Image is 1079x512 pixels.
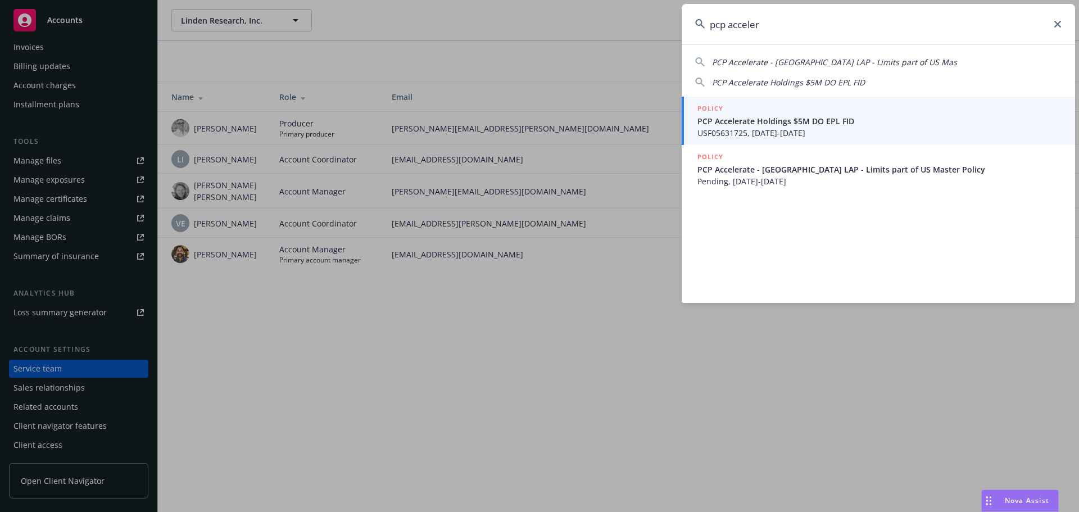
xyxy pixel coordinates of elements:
[682,145,1075,193] a: POLICYPCP Accelerate - [GEOGRAPHIC_DATA] LAP - Limits part of US Master PolicyPending, [DATE]-[DATE]
[697,164,1062,175] span: PCP Accelerate - [GEOGRAPHIC_DATA] LAP - Limits part of US Master Policy
[982,490,996,511] div: Drag to move
[697,103,723,114] h5: POLICY
[712,57,957,67] span: PCP Accelerate - [GEOGRAPHIC_DATA] LAP - Limits part of US Mas
[697,151,723,162] h5: POLICY
[1005,496,1049,505] span: Nova Assist
[712,77,865,88] span: PCP Accelerate Holdings $5M DO EPL FID
[697,127,1062,139] span: USF05631725, [DATE]-[DATE]
[697,115,1062,127] span: PCP Accelerate Holdings $5M DO EPL FID
[697,175,1062,187] span: Pending, [DATE]-[DATE]
[682,97,1075,145] a: POLICYPCP Accelerate Holdings $5M DO EPL FIDUSF05631725, [DATE]-[DATE]
[981,490,1059,512] button: Nova Assist
[682,4,1075,44] input: Search...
